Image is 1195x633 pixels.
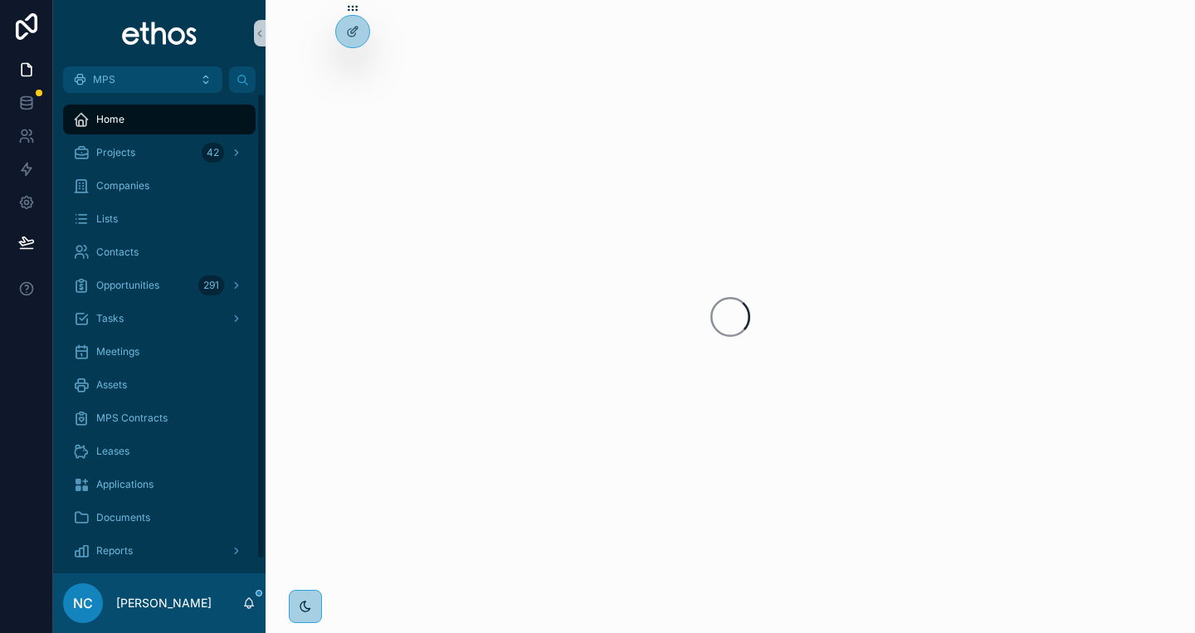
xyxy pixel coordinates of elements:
div: scrollable content [53,93,266,573]
span: Projects [96,146,135,159]
a: Opportunities291 [63,270,256,300]
a: Documents [63,503,256,533]
span: Leases [96,445,129,458]
a: Reports [63,536,256,566]
span: MPS Contracts [96,411,168,425]
a: Home [63,105,256,134]
span: Companies [96,179,149,192]
div: 42 [202,143,224,163]
div: 291 [198,275,224,295]
img: App logo [121,20,198,46]
span: Documents [96,511,150,524]
a: Contacts [63,237,256,267]
a: Projects42 [63,138,256,168]
a: Lists [63,204,256,234]
span: Reports [96,544,133,558]
span: MPS [93,73,115,86]
span: Applications [96,478,154,491]
button: MPS [63,66,222,93]
span: Lists [96,212,118,226]
a: Assets [63,370,256,400]
a: Meetings [63,337,256,367]
p: [PERSON_NAME] [116,595,212,611]
span: Home [96,113,124,126]
a: Applications [63,470,256,499]
a: MPS Contracts [63,403,256,433]
span: Opportunities [96,279,159,292]
span: Meetings [96,345,139,358]
span: Tasks [96,312,124,325]
span: NC [73,593,93,613]
span: Assets [96,378,127,392]
a: Leases [63,436,256,466]
a: Companies [63,171,256,201]
span: Contacts [96,246,139,259]
a: Tasks [63,304,256,334]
